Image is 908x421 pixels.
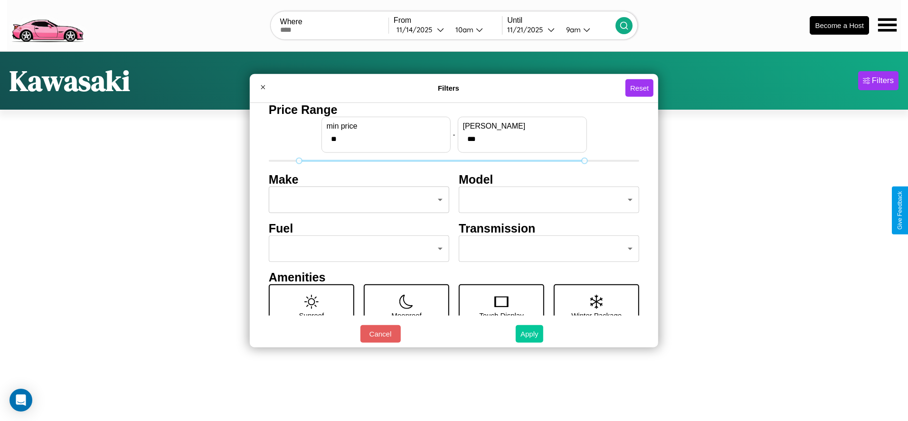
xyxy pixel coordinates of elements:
[9,389,32,412] div: Open Intercom Messenger
[280,18,388,26] label: Where
[459,221,639,235] h4: Transmission
[561,25,583,34] div: 9am
[269,221,449,235] h4: Fuel
[507,16,615,25] label: Until
[872,76,894,85] div: Filters
[269,270,639,284] h4: Amenities
[269,103,639,116] h4: Price Range
[394,25,448,35] button: 11/14/2025
[516,325,543,343] button: Apply
[448,25,502,35] button: 10am
[463,122,581,130] label: [PERSON_NAME]
[479,309,523,321] p: Touch Display
[397,25,437,34] div: 11 / 14 / 2025
[9,61,130,100] h1: Kawasaki
[625,79,653,97] button: Reset
[7,5,87,45] img: logo
[558,25,615,35] button: 9am
[360,325,400,343] button: Cancel
[810,16,869,35] button: Become a Host
[507,25,548,34] div: 11 / 21 / 2025
[326,122,445,130] label: min price
[459,172,639,186] h4: Model
[451,25,476,34] div: 10am
[394,16,502,25] label: From
[858,71,899,90] button: Filters
[272,84,625,92] h4: Filters
[571,309,622,321] p: Winter Package
[453,128,455,141] p: -
[269,172,449,186] h4: Make
[299,309,324,321] p: Sunroof
[391,309,421,321] p: Moonroof
[897,191,903,230] div: Give Feedback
